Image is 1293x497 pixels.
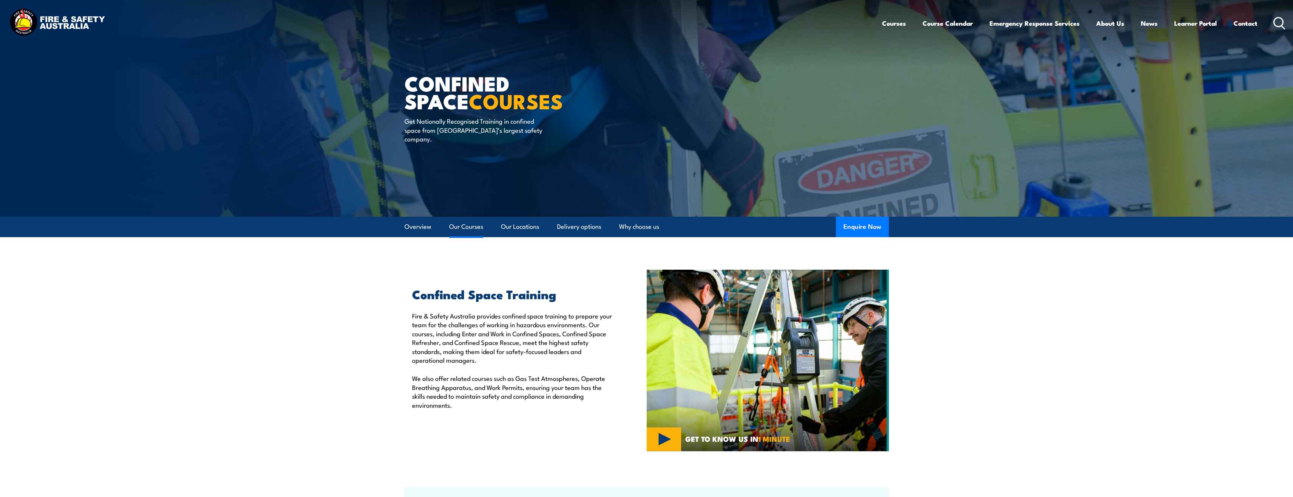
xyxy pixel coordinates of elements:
span: GET TO KNOW US IN [685,435,790,442]
a: Contact [1234,13,1257,33]
p: Fire & Safety Australia provides confined space training to prepare your team for the challenges ... [412,311,612,364]
h1: Confined Space [405,74,591,109]
a: Our Locations [501,217,539,237]
a: Course Calendar [923,13,973,33]
p: Get Nationally Recognised Training in confined space from [GEOGRAPHIC_DATA]’s largest safety comp... [405,116,543,143]
img: Confined Space Courses Australia [647,270,889,451]
strong: 1 MINUTE [758,433,790,444]
a: Courses [882,13,906,33]
strong: COURSES [469,85,563,116]
a: Emergency Response Services [990,13,1080,33]
p: We also offer related courses such as Gas Test Atmospheres, Operate Breathing Apparatus, and Work... [412,374,612,409]
a: Why choose us [619,217,659,237]
a: News [1141,13,1158,33]
h2: Confined Space Training [412,289,612,299]
a: Learner Portal [1174,13,1217,33]
button: Enquire Now [836,217,889,237]
a: Our Courses [449,217,483,237]
a: Delivery options [557,217,601,237]
a: About Us [1096,13,1124,33]
a: Overview [405,217,431,237]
